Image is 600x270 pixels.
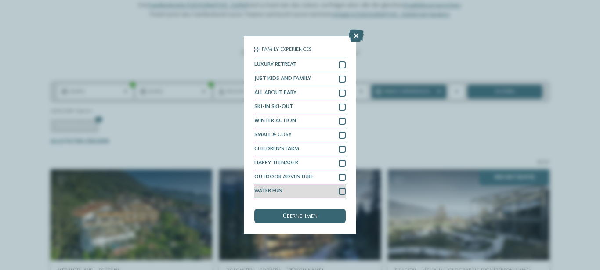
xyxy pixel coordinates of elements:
[254,62,296,68] span: LUXURY RETREAT
[254,174,313,180] span: OUTDOOR ADVENTURE
[254,146,299,152] span: CHILDREN’S FARM
[254,104,293,110] span: SKI-IN SKI-OUT
[254,132,292,138] span: SMALL & COSY
[283,214,318,220] span: übernehmen
[254,188,282,194] span: WATER FUN
[254,160,298,166] span: HAPPY TEENAGER
[254,76,311,82] span: JUST KIDS AND FAMILY
[262,47,312,53] span: Family Experiences
[254,118,296,124] span: WINTER ACTION
[254,90,296,96] span: ALL ABOUT BABY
